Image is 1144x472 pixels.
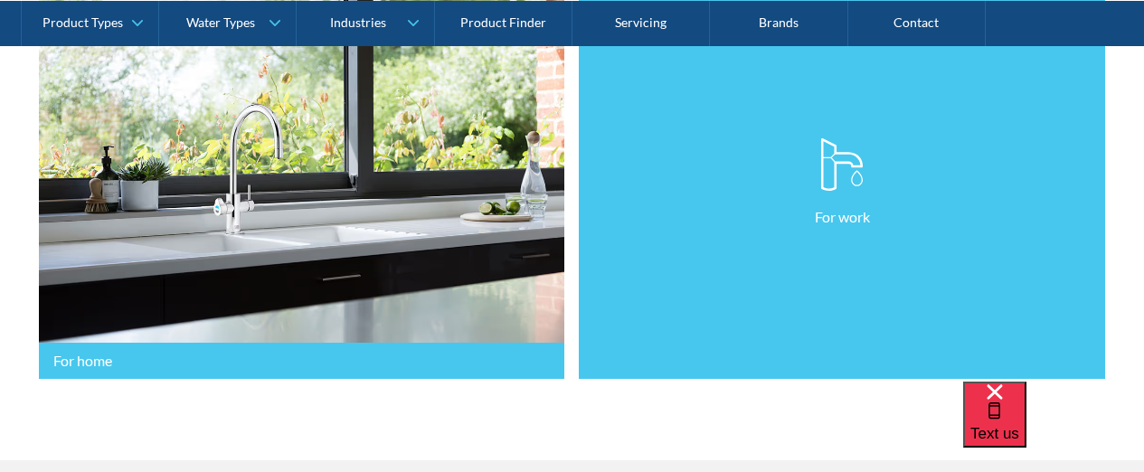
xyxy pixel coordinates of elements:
p: For work [815,206,870,228]
iframe: podium webchat widget bubble [963,382,1144,472]
div: Product Types [43,14,123,30]
div: Water Types [186,14,255,30]
div: Industries [330,14,386,30]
